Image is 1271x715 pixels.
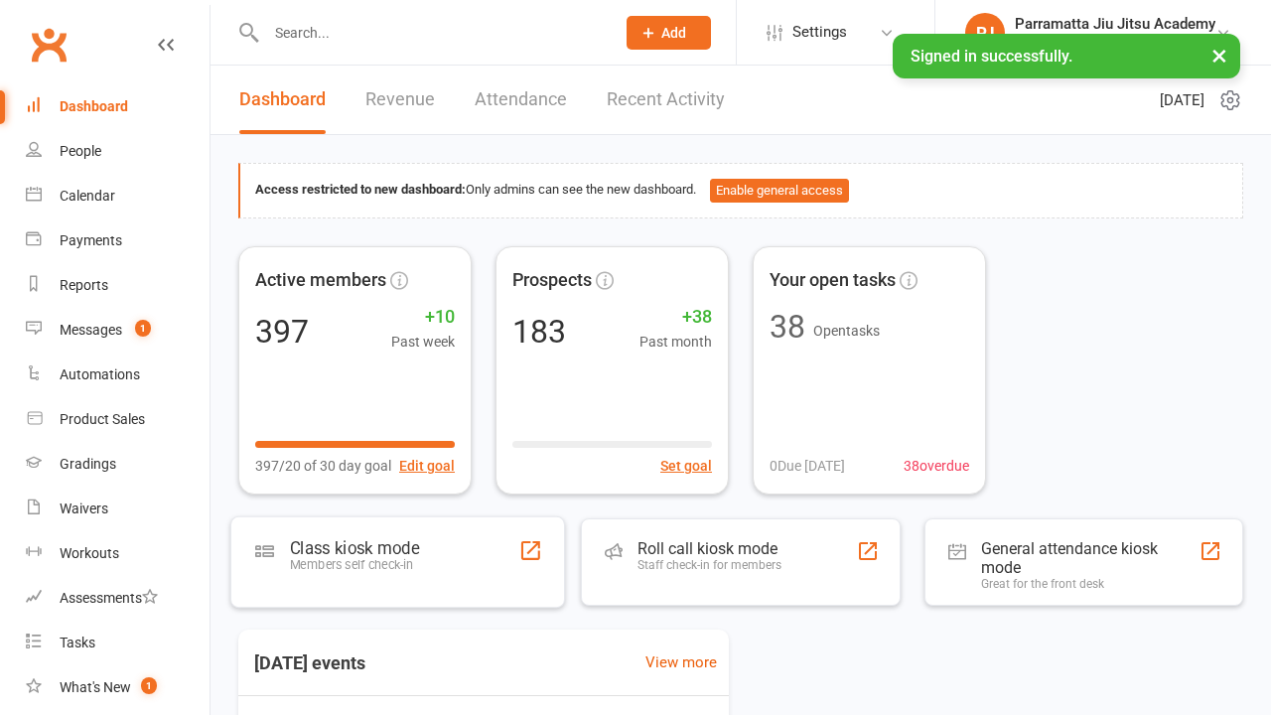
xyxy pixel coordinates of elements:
[60,456,116,472] div: Gradings
[792,10,847,55] span: Settings
[981,539,1200,577] div: General attendance kiosk mode
[26,442,210,487] a: Gradings
[1201,34,1237,76] button: ×
[627,16,711,50] button: Add
[255,266,386,295] span: Active members
[255,182,466,197] strong: Access restricted to new dashboard:
[239,66,326,134] a: Dashboard
[813,323,880,339] span: Open tasks
[607,66,725,134] a: Recent Activity
[26,129,210,174] a: People
[399,455,455,477] button: Edit goal
[26,531,210,576] a: Workouts
[238,645,381,681] h3: [DATE] events
[965,13,1005,53] div: PJ
[60,590,158,606] div: Assessments
[60,635,95,650] div: Tasks
[26,621,210,665] a: Tasks
[475,66,567,134] a: Attendance
[365,66,435,134] a: Revenue
[1015,33,1215,51] div: Parramatta Jiu Jitsu Academy
[512,266,592,295] span: Prospects
[770,311,805,343] div: 38
[60,366,140,382] div: Automations
[26,576,210,621] a: Assessments
[26,397,210,442] a: Product Sales
[290,537,419,557] div: Class kiosk mode
[255,455,391,477] span: 397/20 of 30 day goal
[26,353,210,397] a: Automations
[24,20,73,70] a: Clubworx
[60,545,119,561] div: Workouts
[60,411,145,427] div: Product Sales
[60,232,122,248] div: Payments
[637,558,781,572] div: Staff check-in for members
[26,263,210,308] a: Reports
[1160,88,1204,112] span: [DATE]
[60,188,115,204] div: Calendar
[512,316,566,348] div: 183
[141,677,157,694] span: 1
[60,143,101,159] div: People
[60,277,108,293] div: Reports
[981,577,1200,591] div: Great for the front desk
[290,557,419,572] div: Members self check-in
[391,331,455,353] span: Past week
[637,539,781,558] div: Roll call kiosk mode
[60,322,122,338] div: Messages
[60,679,131,695] div: What's New
[911,47,1072,66] span: Signed in successfully.
[661,25,686,41] span: Add
[645,650,717,674] a: View more
[255,316,309,348] div: 397
[26,218,210,263] a: Payments
[660,455,712,477] button: Set goal
[26,84,210,129] a: Dashboard
[639,331,712,353] span: Past month
[60,500,108,516] div: Waivers
[60,98,128,114] div: Dashboard
[26,665,210,710] a: What's New1
[770,455,845,477] span: 0 Due [DATE]
[26,487,210,531] a: Waivers
[260,19,601,47] input: Search...
[26,174,210,218] a: Calendar
[26,308,210,353] a: Messages 1
[904,455,969,477] span: 38 overdue
[710,179,849,203] button: Enable general access
[1015,15,1215,33] div: Parramatta Jiu Jitsu Academy
[639,303,712,332] span: +38
[255,179,1227,203] div: Only admins can see the new dashboard.
[135,320,151,337] span: 1
[770,266,896,295] span: Your open tasks
[391,303,455,332] span: +10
